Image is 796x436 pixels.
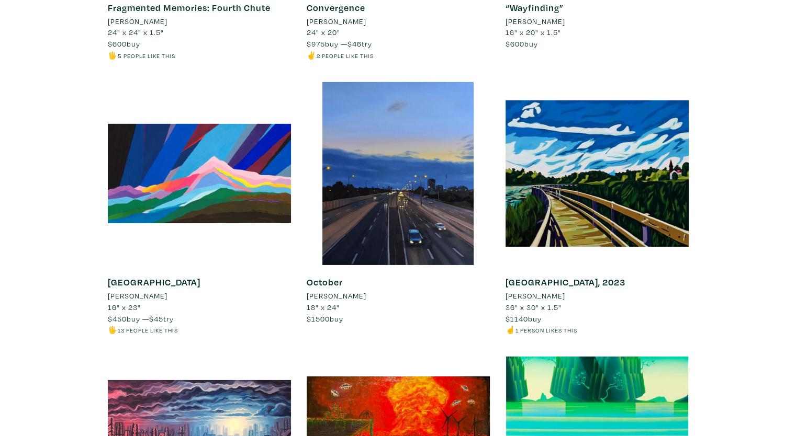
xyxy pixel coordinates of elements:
span: 24" x 24" x 1.5" [108,27,164,37]
li: [PERSON_NAME] [506,290,565,302]
a: [PERSON_NAME] [506,16,689,27]
li: [PERSON_NAME] [307,16,366,27]
span: 16" x 23" [108,302,141,312]
small: 5 people like this [118,52,175,60]
small: 1 person likes this [515,326,577,334]
span: $450 [108,314,127,324]
span: $1500 [307,314,330,324]
li: 🖐️ [108,324,291,336]
a: [PERSON_NAME] [506,290,689,302]
small: 13 people like this [118,326,178,334]
span: $45 [149,314,163,324]
li: ✌️ [307,50,490,61]
a: [PERSON_NAME] [108,16,291,27]
a: [PERSON_NAME] [108,290,291,302]
span: buy — try [108,314,174,324]
li: [PERSON_NAME] [108,16,167,27]
span: 16" x 20" x 1.5" [506,27,561,37]
span: buy [506,39,538,49]
li: [PERSON_NAME] [506,16,565,27]
a: [PERSON_NAME] [307,290,490,302]
span: 24" x 20" [307,27,340,37]
a: “Wayfinding” [506,2,564,14]
span: 18" x 24" [307,302,340,312]
span: buy [108,39,140,49]
span: $600 [506,39,524,49]
li: ☝️ [506,324,689,336]
span: buy — try [307,39,372,49]
a: Convergence [307,2,365,14]
span: $1140 [506,314,528,324]
span: buy [506,314,542,324]
span: buy [307,314,343,324]
span: $46 [347,39,362,49]
li: [PERSON_NAME] [108,290,167,302]
span: $975 [307,39,325,49]
span: 36" x 30" x 1.5" [506,302,562,312]
span: $600 [108,39,127,49]
a: [PERSON_NAME] [307,16,490,27]
a: [GEOGRAPHIC_DATA], 2023 [506,276,625,288]
a: October [307,276,343,288]
a: [GEOGRAPHIC_DATA] [108,276,200,288]
a: Fragmented Memories: Fourth Chute [108,2,271,14]
small: 2 people like this [317,52,374,60]
li: 🖐️ [108,50,291,61]
li: [PERSON_NAME] [307,290,366,302]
